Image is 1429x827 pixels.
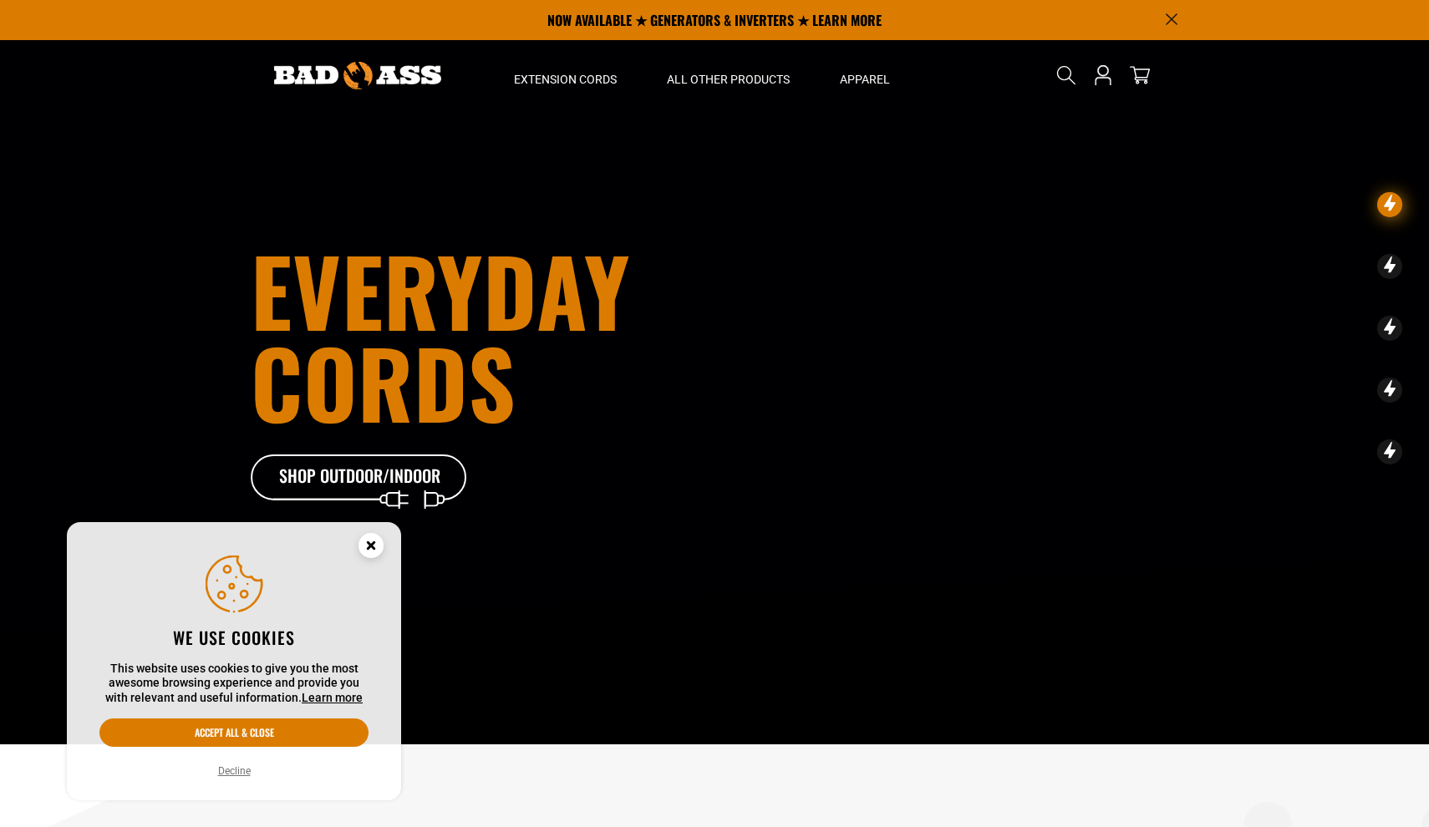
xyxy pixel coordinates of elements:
summary: Extension Cords [489,40,642,110]
aside: Cookie Consent [67,522,401,801]
span: Extension Cords [514,72,617,87]
summary: All Other Products [642,40,815,110]
a: Shop Outdoor/Indoor [251,454,468,501]
p: This website uses cookies to give you the most awesome browsing experience and provide you with r... [99,662,369,706]
h2: We use cookies [99,627,369,648]
button: Accept all & close [99,718,369,747]
summary: Apparel [815,40,915,110]
h1: Everyday cords [251,244,807,428]
span: All Other Products [667,72,790,87]
span: Apparel [840,72,890,87]
img: Bad Ass Extension Cords [274,62,441,89]
button: Decline [213,763,256,779]
a: Learn more [302,691,363,704]
summary: Search [1053,62,1080,89]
